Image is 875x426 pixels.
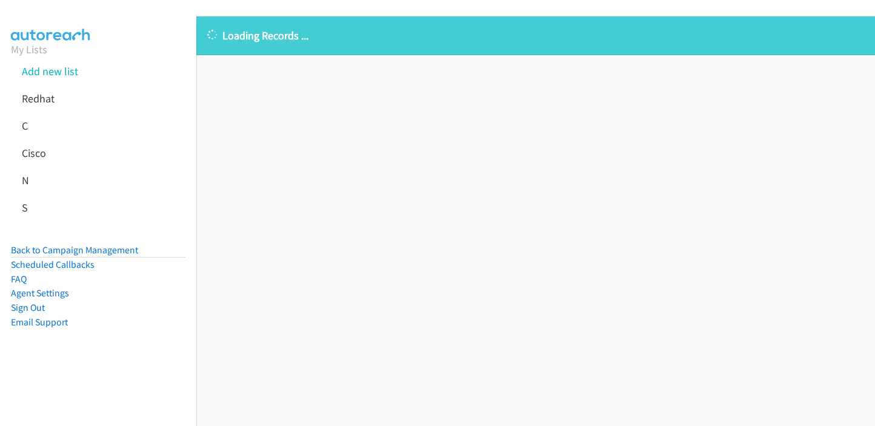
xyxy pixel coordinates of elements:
a: My Lists [11,42,47,56]
a: Sign Out [11,302,45,313]
a: Email Support [11,316,68,328]
a: Agent Settings [11,287,69,299]
a: S [22,201,28,215]
a: Add new list [22,64,78,78]
a: N [22,173,29,187]
a: Back to Campaign Management [11,244,138,256]
a: C [22,119,28,133]
a: Redhat [22,92,55,105]
p: Loading Records ... [207,27,864,44]
a: FAQ [11,273,27,285]
a: Scheduled Callbacks [11,259,95,270]
a: Cisco [22,146,46,160]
